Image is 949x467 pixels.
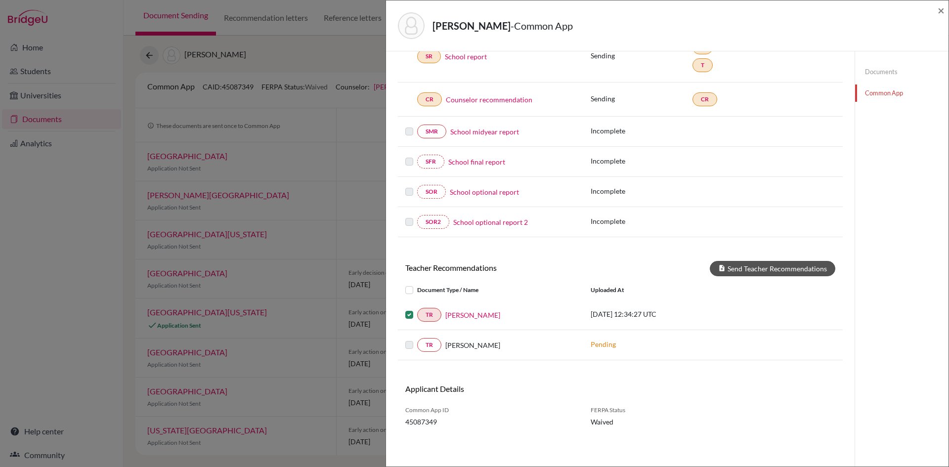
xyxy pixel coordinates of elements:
a: School optional report [450,187,519,197]
button: Close [938,4,945,16]
a: CR [692,92,717,106]
p: Sending [591,50,692,61]
p: Incomplete [591,216,692,226]
span: × [938,3,945,17]
a: TR [417,338,441,352]
a: SR [417,49,441,63]
a: School final report [448,157,505,167]
a: School report [445,51,487,62]
a: SOR2 [417,215,449,229]
a: SOR [417,185,446,199]
p: Incomplete [591,186,692,196]
p: Pending [591,339,724,349]
a: SMR [417,125,446,138]
a: TR [417,308,441,322]
a: [PERSON_NAME] [445,310,500,320]
a: SFR [417,155,444,169]
div: Uploaded at [583,284,732,296]
a: CR [417,92,442,106]
span: - Common App [511,20,573,32]
span: FERPA Status [591,406,687,415]
span: Waived [591,417,687,427]
a: School midyear report [450,127,519,137]
h6: Teacher Recommendations [398,263,620,272]
span: Common App ID [405,406,576,415]
span: [PERSON_NAME] [445,340,500,350]
p: Sending [591,93,692,104]
a: Common App [855,85,949,102]
div: Document Type / Name [398,284,583,296]
span: 45087349 [405,417,576,427]
p: Incomplete [591,156,692,166]
a: School optional report 2 [453,217,528,227]
a: Documents [855,63,949,81]
h6: Applicant Details [405,384,613,393]
p: [DATE] 12:34:27 UTC [591,309,724,319]
a: T [692,58,713,72]
p: Incomplete [591,126,692,136]
button: Send Teacher Recommendations [710,261,835,276]
a: Counselor recommendation [446,94,532,105]
strong: [PERSON_NAME] [432,20,511,32]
